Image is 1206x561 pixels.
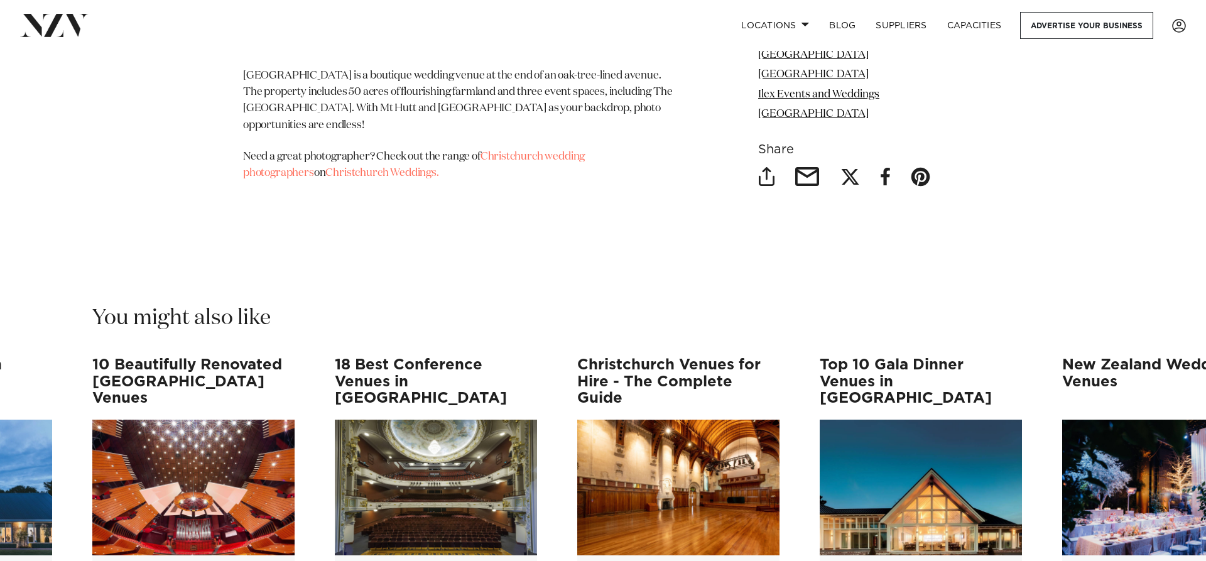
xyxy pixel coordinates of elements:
[758,109,869,119] a: [GEOGRAPHIC_DATA]
[92,357,295,406] h3: 10 Beautifully Renovated [GEOGRAPHIC_DATA] Venues
[758,143,963,156] h6: Share
[335,420,537,555] img: 18 Best Conference Venues in Christchurch
[325,168,438,178] a: Christchurch Weddings.
[758,50,869,60] a: [GEOGRAPHIC_DATA]
[243,151,585,178] span: Need a great photographer? Check out the range of on
[866,12,937,39] a: SUPPLIERS
[92,304,271,332] h2: You might also like
[819,12,866,39] a: BLOG
[758,69,869,80] a: [GEOGRAPHIC_DATA]
[731,12,819,39] a: Locations
[820,420,1022,555] img: Top 10 Gala Dinner Venues in Christchurch
[937,12,1012,39] a: Capacities
[577,420,780,555] img: Christchurch Venues for Hire - The Complete Guide
[92,420,295,555] img: 10 Beautifully Renovated Christchurch Venues
[243,68,673,134] p: [GEOGRAPHIC_DATA] is a boutique wedding venue at the end of an oak-tree-lined avenue. The propert...
[1020,12,1153,39] a: Advertise your business
[820,357,1022,406] h3: Top 10 Gala Dinner Venues in [GEOGRAPHIC_DATA]
[20,14,89,36] img: nzv-logo.png
[758,89,879,100] a: Ilex Events and Weddings
[335,357,537,406] h3: 18 Best Conference Venues in [GEOGRAPHIC_DATA]
[577,357,780,406] h3: Christchurch Venues for Hire - The Complete Guide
